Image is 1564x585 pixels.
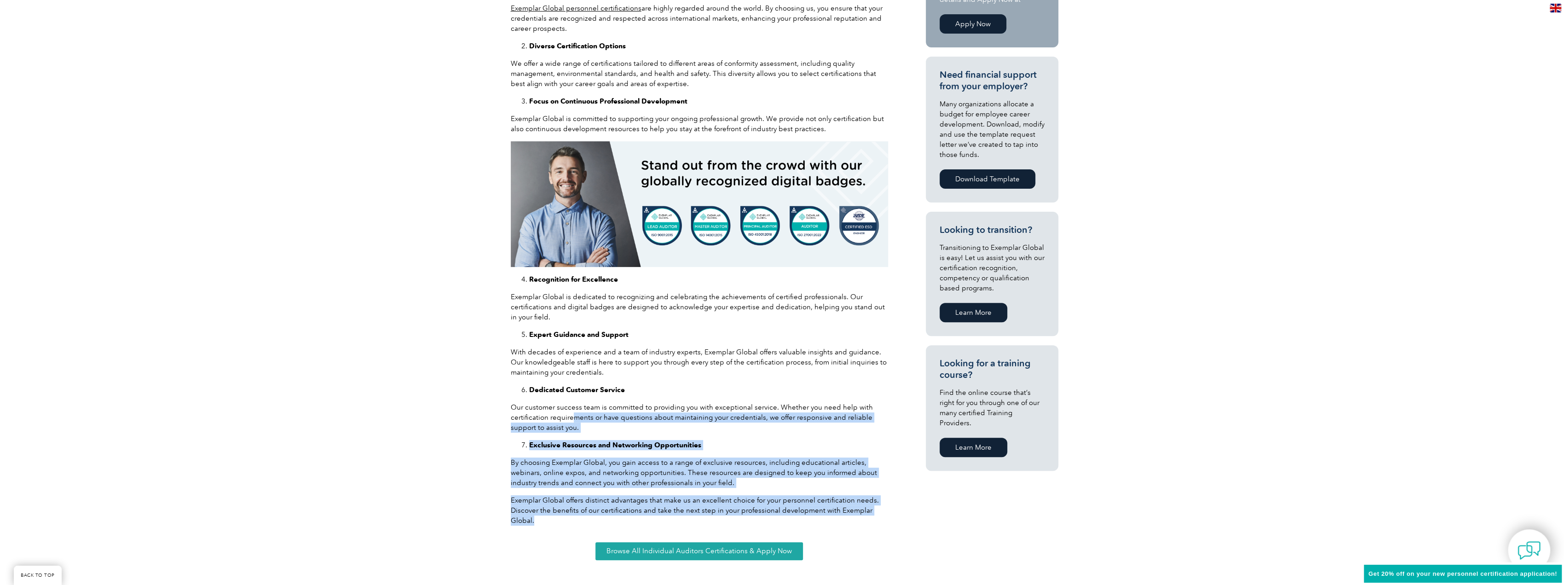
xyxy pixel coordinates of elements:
[529,42,626,50] strong: Diverse Certification Options
[940,14,1006,34] a: Apply Now
[1518,539,1541,562] img: contact-chat.png
[940,438,1007,457] a: Learn More
[14,566,62,585] a: BACK TO TOP
[511,402,888,433] p: Our customer success team is committed to providing you with exceptional service. Whether you nee...
[529,330,629,339] strong: Expert Guidance and Support
[511,3,888,34] p: are highly regarded around the world. By choosing us, you ensure that your credentials are recogn...
[606,548,792,555] span: Browse All Individual Auditors Certifications & Apply Now
[940,69,1045,92] h3: Need financial support from your employer?
[940,99,1045,160] p: Many organizations allocate a budget for employee career development. Download, modify and use th...
[529,441,701,449] strong: Exclusive Resources and Networking Opportunities
[511,114,888,134] p: Exemplar Global is committed to supporting your ongoing professional growth. We provide not only ...
[940,388,1045,428] p: Find the online course that’s right for you through one of our many certified Training Providers.
[529,275,618,284] strong: Recognition for Excellence
[511,4,641,12] a: Exemplar Global personnel certifications
[940,358,1045,381] h3: Looking for a training course?
[529,97,687,105] strong: Focus on Continuous Professional Development
[1550,4,1561,12] img: en
[511,292,888,322] p: Exemplar Global is dedicated to recognizing and celebrating the achievements of certified profess...
[511,58,888,89] p: We offer a wide range of certifications tailored to different areas of conformity assessment, inc...
[595,542,803,560] a: Browse All Individual Auditors Certifications & Apply Now
[529,386,625,394] strong: Dedicated Customer Service
[511,495,888,526] p: Exemplar Global offers distinct advantages that make us an excellent choice for your personnel ce...
[940,224,1045,236] h3: Looking to transition?
[940,243,1045,293] p: Transitioning to Exemplar Global is easy! Let us assist you with our certification recognition, c...
[511,347,888,377] p: With decades of experience and a team of industry experts, Exemplar Global offers valuable insigh...
[940,169,1035,189] a: Download Template
[1368,570,1557,577] span: Get 20% off on your new personnel certification application!
[940,303,1007,322] a: Learn More
[511,458,888,488] p: By choosing Exemplar Global, you gain access to a range of exclusive resources, including educati...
